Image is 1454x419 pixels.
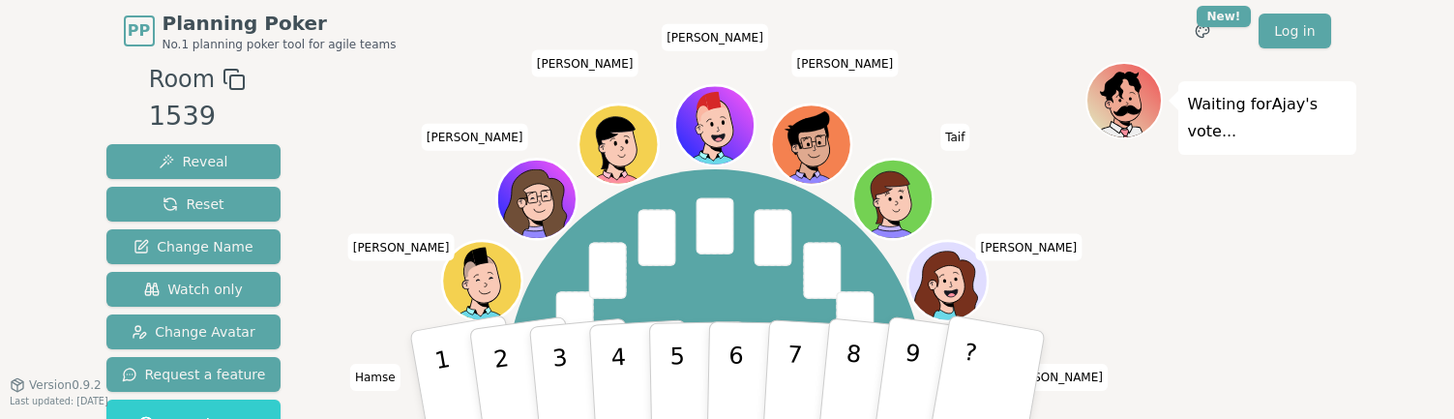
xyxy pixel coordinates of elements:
a: Log in [1259,14,1330,48]
button: Reveal [106,144,282,179]
p: Waiting for Ajay 's vote... [1188,91,1347,145]
span: PP [128,19,150,43]
span: Reset [163,195,223,214]
button: Change Avatar [106,314,282,349]
span: Click to change your name [532,50,638,77]
span: Click to change your name [422,124,528,151]
span: Reveal [159,152,227,171]
span: Click to change your name [792,50,899,77]
button: Watch only [106,272,282,307]
span: Change Name [134,237,252,256]
button: Change Name [106,229,282,264]
span: Version 0.9.2 [29,377,102,393]
span: Room [149,62,215,97]
button: Reset [106,187,282,222]
span: Click to change your name [976,234,1083,261]
span: No.1 planning poker tool for agile teams [163,37,397,52]
span: Click to change your name [350,364,401,391]
span: Click to change your name [940,124,969,151]
span: Request a feature [122,365,266,384]
span: Last updated: [DATE] [10,396,108,406]
span: Click to change your name [348,234,455,261]
button: Version0.9.2 [10,377,102,393]
div: 1539 [149,97,246,136]
span: Watch only [144,280,243,299]
button: New! [1185,14,1220,48]
span: Click to change your name [662,24,768,51]
a: PPPlanning PokerNo.1 planning poker tool for agile teams [124,10,397,52]
span: Click to change your name [1001,364,1108,391]
span: Change Avatar [132,322,255,342]
button: Request a feature [106,357,282,392]
div: New! [1197,6,1252,27]
span: Planning Poker [163,10,397,37]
